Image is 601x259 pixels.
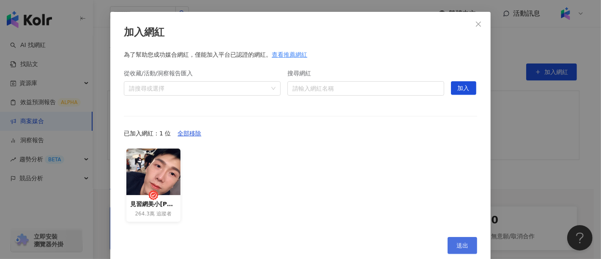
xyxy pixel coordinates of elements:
span: 264.3萬 [135,210,154,218]
span: 追蹤者 [156,210,172,218]
span: 送出 [456,242,468,249]
label: 搜尋網紅 [287,69,317,78]
button: 加入 [451,81,476,95]
button: Close [470,16,487,33]
div: 查看推薦網紅 [272,50,307,59]
span: 全部移除 [178,127,201,141]
span: close [475,21,482,28]
div: 已加入網紅：1 位 [124,127,477,140]
span: 加入 [458,82,470,95]
div: 加入網紅 [124,25,477,40]
div: 為了幫助您成功媒合網紅，僅能加入平台已認證的網紅。 [124,50,477,59]
button: 送出 [448,237,477,254]
button: 全部移除 [171,127,208,140]
label: 從收藏/活動/洞察報告匯入 [124,69,199,78]
div: 見習網美小[PERSON_NAME] [131,199,176,209]
input: 搜尋網紅 [292,82,439,95]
